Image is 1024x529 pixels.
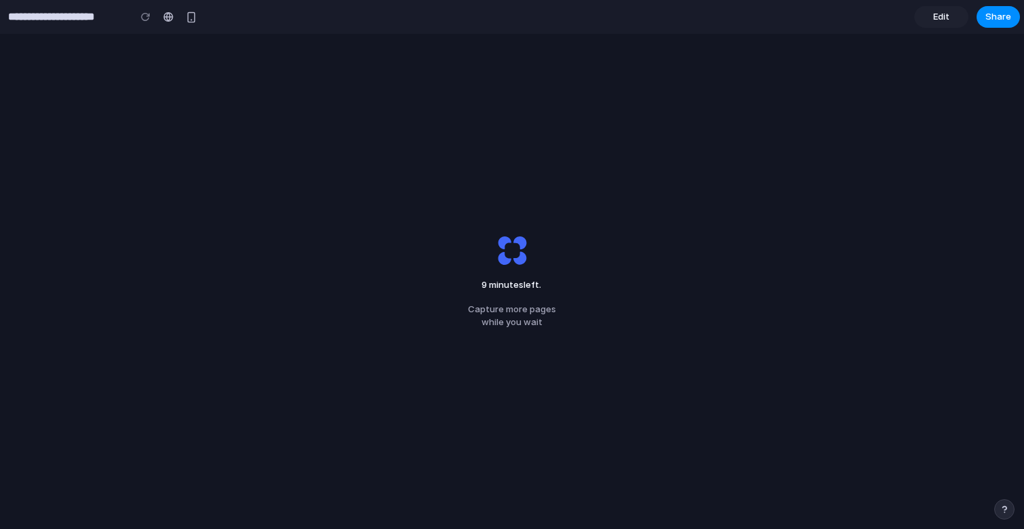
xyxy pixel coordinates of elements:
[933,10,950,24] span: Edit
[468,303,556,329] span: Capture more pages while you wait
[482,279,487,290] span: 9
[475,278,549,292] span: minutes left .
[977,6,1020,28] button: Share
[985,10,1011,24] span: Share
[914,6,968,28] a: Edit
